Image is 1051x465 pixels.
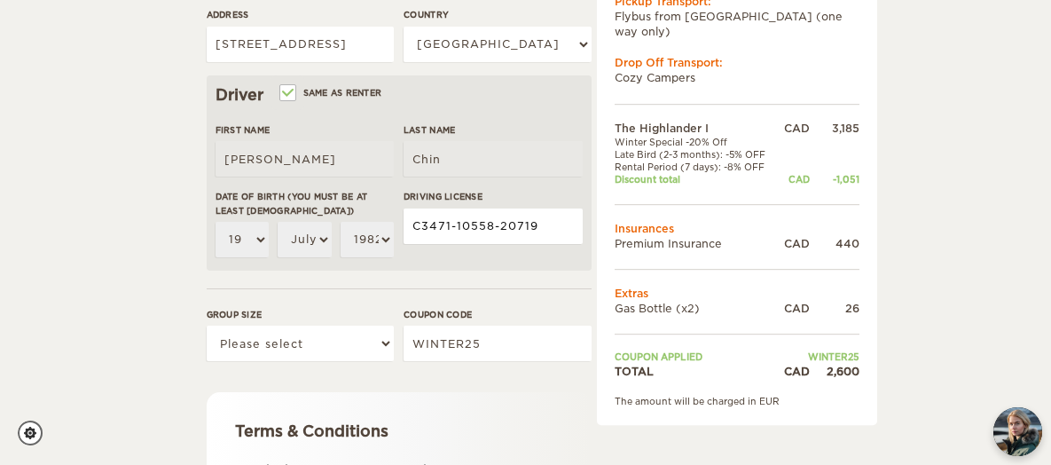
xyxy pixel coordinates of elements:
[615,9,859,39] td: Flybus from [GEOGRAPHIC_DATA] (one way only)
[615,236,778,251] td: Premium Insurance
[778,351,859,363] td: WINTER25
[235,421,563,442] div: Terms & Conditions
[778,364,810,379] div: CAD
[615,364,778,379] td: TOTAL
[615,286,859,301] td: Extras
[404,8,591,21] label: Country
[207,308,394,321] label: Group size
[993,407,1042,456] button: chat-button
[216,190,395,217] label: Date of birth (You must be at least [DEMOGRAPHIC_DATA])
[810,364,859,379] div: 2,600
[207,8,394,21] label: Address
[615,301,778,316] td: Gas Bottle (x2)
[810,236,859,251] div: 440
[404,123,583,137] label: Last Name
[615,148,778,161] td: Late Bird (2-3 months): -5% OFF
[281,84,382,101] label: Same as renter
[615,55,859,70] div: Drop Off Transport:
[404,308,591,321] label: Coupon code
[615,174,778,186] td: Discount total
[778,301,810,316] div: CAD
[615,161,778,173] td: Rental Period (7 days): -8% OFF
[615,71,859,86] td: Cozy Campers
[810,174,859,186] div: -1,051
[281,89,293,100] input: Same as renter
[18,421,54,445] a: Cookie settings
[615,395,859,407] div: The amount will be charged in EUR
[615,351,778,363] td: Coupon applied
[615,136,778,148] td: Winter Special -20% Off
[404,209,583,244] input: e.g. 14789654B
[216,123,395,137] label: First Name
[216,141,395,177] input: e.g. William
[615,221,859,236] td: Insurances
[810,301,859,316] div: 26
[216,84,583,106] div: Driver
[207,27,394,62] input: e.g. Street, City, Zip Code
[404,141,583,177] input: e.g. Smith
[404,190,583,203] label: Driving License
[993,407,1042,456] img: Freyja at Cozy Campers
[778,236,810,251] div: CAD
[778,174,810,186] div: CAD
[778,121,810,136] div: CAD
[615,121,778,136] td: The Highlander I
[810,121,859,136] div: 3,185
